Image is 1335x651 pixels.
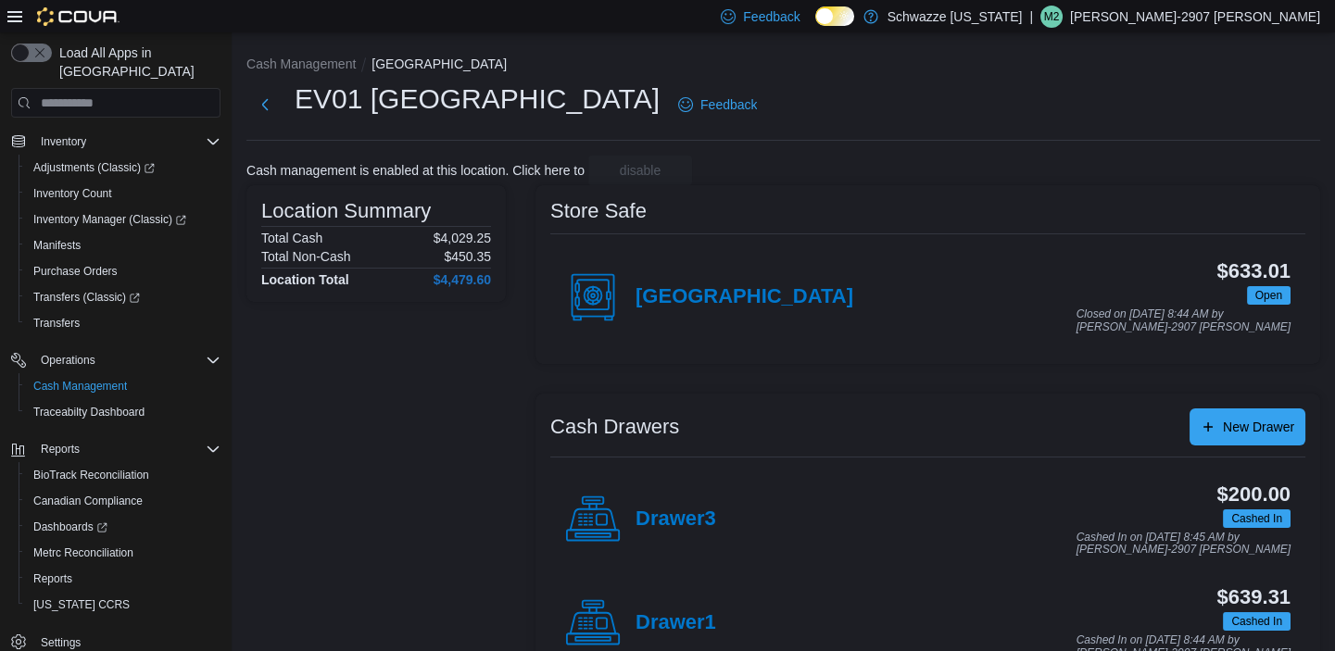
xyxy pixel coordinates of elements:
span: Transfers (Classic) [33,290,140,305]
span: M2 [1044,6,1060,28]
span: Manifests [26,234,220,257]
span: Dashboards [33,520,107,534]
span: Metrc Reconciliation [33,545,133,560]
input: Dark Mode [815,6,854,26]
button: Inventory [4,129,228,155]
button: Manifests [19,232,228,258]
h4: [GEOGRAPHIC_DATA] [636,285,853,309]
h3: $633.01 [1217,260,1291,282]
a: [US_STATE] CCRS [26,594,137,616]
button: Next [246,86,283,123]
span: Dark Mode [815,26,816,27]
span: New Drawer [1223,418,1294,436]
span: Cashed In [1223,612,1291,631]
h1: EV01 [GEOGRAPHIC_DATA] [295,81,660,118]
button: Reports [33,438,87,460]
button: Inventory [33,131,94,153]
p: Cashed In on [DATE] 8:45 AM by [PERSON_NAME]-2907 [PERSON_NAME] [1077,532,1291,557]
span: Reports [26,568,220,590]
button: Canadian Compliance [19,488,228,514]
span: Cashed In [1231,510,1282,527]
span: Purchase Orders [26,260,220,282]
button: Cash Management [246,56,356,71]
img: Cova [37,7,120,26]
span: Canadian Compliance [26,490,220,512]
a: Adjustments (Classic) [19,155,228,181]
span: Canadian Compliance [33,494,143,508]
span: Feedback [700,95,757,114]
span: Inventory Manager (Classic) [26,208,220,231]
span: Purchase Orders [33,264,118,279]
a: Dashboards [26,516,115,538]
h3: $639.31 [1217,586,1291,608]
span: disable [620,161,661,180]
span: Load All Apps in [GEOGRAPHIC_DATA] [52,44,220,81]
span: Metrc Reconciliation [26,542,220,564]
a: Canadian Compliance [26,490,150,512]
button: disable [588,156,692,185]
span: Traceabilty Dashboard [33,405,145,419]
span: Inventory [33,131,220,153]
span: Inventory Count [26,182,220,205]
button: Reports [4,436,228,462]
a: Inventory Count [26,182,120,205]
h4: Drawer1 [636,611,716,635]
span: Traceabilty Dashboard [26,401,220,423]
span: Feedback [743,7,800,26]
h4: Location Total [261,272,349,287]
button: Inventory Count [19,181,228,207]
button: Operations [4,347,228,373]
div: Matthew-2907 Padilla [1040,6,1063,28]
a: Reports [26,568,80,590]
p: [PERSON_NAME]-2907 [PERSON_NAME] [1070,6,1320,28]
span: Adjustments (Classic) [33,160,155,175]
a: Transfers (Classic) [19,284,228,310]
span: Inventory [41,134,86,149]
button: [US_STATE] CCRS [19,592,228,618]
span: Cashed In [1223,509,1291,528]
span: Manifests [33,238,81,253]
button: [GEOGRAPHIC_DATA] [372,56,507,71]
h3: $200.00 [1217,483,1291,506]
span: Open [1247,286,1291,305]
span: Inventory Count [33,186,112,201]
span: Settings [41,635,81,650]
a: Transfers [26,312,87,334]
span: Transfers [26,312,220,334]
span: Operations [33,349,220,371]
h6: Total Non-Cash [261,249,351,264]
span: Cashed In [1231,613,1282,630]
p: | [1029,6,1033,28]
button: Reports [19,566,228,592]
button: BioTrack Reconciliation [19,462,228,488]
a: Inventory Manager (Classic) [19,207,228,232]
a: Metrc Reconciliation [26,542,141,564]
nav: An example of EuiBreadcrumbs [246,55,1320,77]
span: BioTrack Reconciliation [26,464,220,486]
a: Inventory Manager (Classic) [26,208,194,231]
button: Operations [33,349,103,371]
p: Schwazze [US_STATE] [888,6,1023,28]
span: Washington CCRS [26,594,220,616]
p: Cash management is enabled at this location. Click here to [246,163,585,178]
h3: Cash Drawers [550,416,679,438]
p: Closed on [DATE] 8:44 AM by [PERSON_NAME]-2907 [PERSON_NAME] [1077,308,1291,333]
span: Operations [41,353,95,368]
span: Reports [41,442,80,457]
span: [US_STATE] CCRS [33,597,130,612]
a: Transfers (Classic) [26,286,147,308]
button: Purchase Orders [19,258,228,284]
span: Open [1255,287,1282,304]
a: Manifests [26,234,88,257]
button: Traceabilty Dashboard [19,399,228,425]
a: Feedback [671,86,764,123]
a: Adjustments (Classic) [26,156,162,179]
span: Transfers [33,316,80,331]
a: Cash Management [26,375,134,397]
a: Purchase Orders [26,260,125,282]
a: BioTrack Reconciliation [26,464,157,486]
button: Cash Management [19,373,228,399]
h6: Total Cash [261,231,322,245]
span: Reports [33,571,72,586]
span: Transfers (Classic) [26,286,220,308]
